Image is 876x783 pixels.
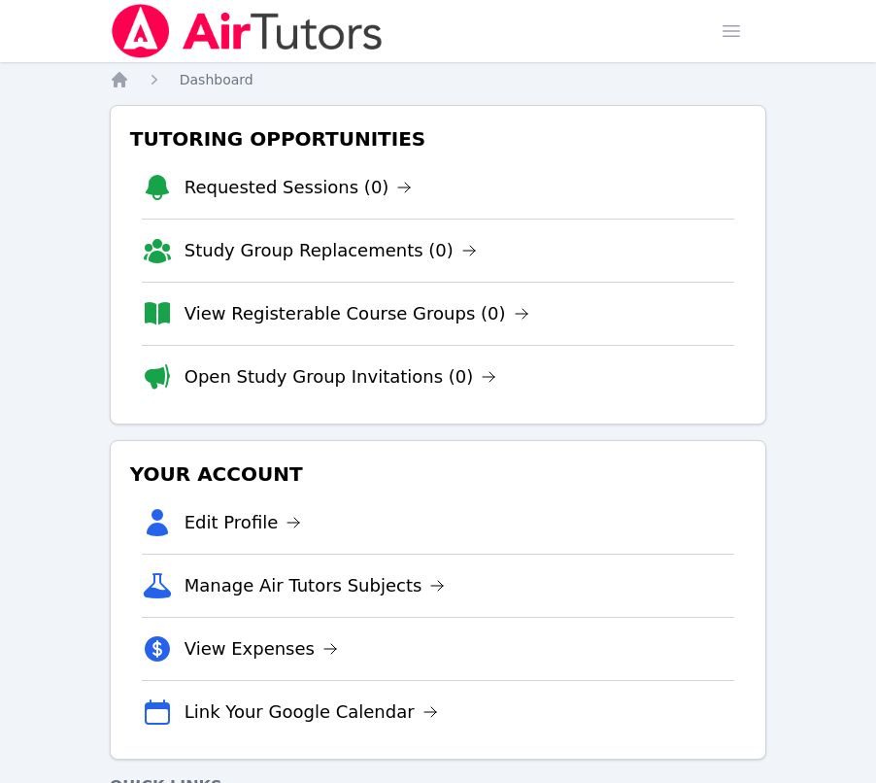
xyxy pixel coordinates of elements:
[126,121,751,156] h3: Tutoring Opportunities
[185,509,302,536] a: Edit Profile
[180,72,253,87] span: Dashboard
[185,698,438,726] a: Link Your Google Calendar
[185,363,497,391] a: Open Study Group Invitations (0)
[185,572,446,599] a: Manage Air Tutors Subjects
[185,237,477,264] a: Study Group Replacements (0)
[126,457,751,492] h3: Your Account
[185,635,338,663] a: View Expenses
[180,70,253,89] a: Dashboard
[185,174,413,201] a: Requested Sessions (0)
[110,70,767,89] nav: Breadcrumb
[185,300,529,327] a: View Registerable Course Groups (0)
[110,4,385,58] img: Air Tutors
